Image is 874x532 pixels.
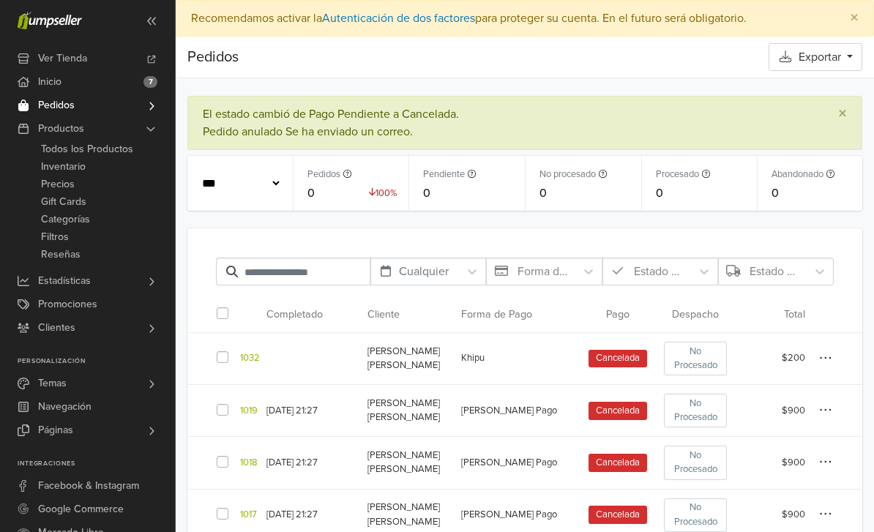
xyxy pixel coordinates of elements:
div: $900 [750,456,805,471]
div: Estado del Pago [610,263,684,280]
span: 0 [423,184,430,202]
a: 1032 [240,351,260,366]
span: 0 [772,184,779,202]
p: Integraciones [18,460,175,468]
div: [PERSON_NAME] [PERSON_NAME] [367,501,455,529]
span: Filtros [41,228,69,246]
small: No procesado [539,168,596,181]
span: Cancelada [589,402,648,420]
span: No Procesado [664,498,727,532]
span: Navegación [38,395,91,419]
div: Cualquier fecha [378,263,452,280]
span: Productos [38,117,84,141]
span: 0 [656,184,663,202]
div: $900 [750,404,805,419]
th: Forma de Pago [461,297,578,333]
span: 7 [143,76,157,88]
th: Despacho [664,297,733,333]
span: Gift Cards [41,193,86,211]
div: [PERSON_NAME] [PERSON_NAME] [367,345,455,373]
div: $200 [750,351,805,366]
button: Exportar [769,43,862,71]
span: Inventario [41,158,86,176]
button: Close [835,1,873,36]
span: × [838,103,847,124]
span: Reseñas [41,246,81,263]
small: Pendiente [423,168,465,181]
span: [PERSON_NAME] Pago [461,404,557,419]
div: El estado cambió de Pago Pendiente a Cancelada. Pedido anulado Se ha enviado un correo. [203,107,459,139]
span: Cancelada [589,350,648,368]
span: Khipu [461,351,485,366]
div: [DATE] 21:27 [266,404,356,419]
span: Ver Tienda [38,47,87,70]
span: Temas [38,372,67,395]
span: Pedidos [38,94,75,117]
span: Todos los Productos [41,141,133,158]
span: No Procesado [664,446,727,479]
div: [DATE] 21:27 [266,508,356,522]
div: Forma de Pago [494,263,567,280]
p: Personalización [18,357,175,366]
small: Procesado [656,168,699,181]
span: Categorías [41,211,90,228]
span: Cancelada [589,506,648,524]
a: 1019 [240,404,258,419]
div: Pedidos [187,42,239,72]
small: Abandonado [772,168,823,181]
span: [PERSON_NAME] Pago [461,456,557,471]
span: Cancelada [589,454,648,472]
div: [PERSON_NAME] [PERSON_NAME] [367,449,455,477]
span: 0 [307,184,315,202]
a: 1018 [240,456,258,471]
span: Facebook & Instagram [38,474,139,498]
div: $900 [750,508,805,522]
div: [PERSON_NAME] [PERSON_NAME] [367,397,455,425]
a: 1017 [240,508,257,522]
small: 100% [369,187,397,201]
span: No Procesado [664,342,727,375]
a: Autenticación de dos factores [322,11,475,26]
span: No Procesado [664,394,727,427]
span: Páginas [38,419,73,442]
th: Pago [578,297,665,333]
th: Cliente [362,297,461,333]
span: Inicio [38,70,61,94]
div: Total [750,307,805,323]
span: Promociones [38,293,97,316]
span: Clientes [38,316,75,340]
span: Google Commerce [38,498,124,521]
span: [PERSON_NAME] Pago [461,508,557,522]
div: [DATE] 21:27 [266,456,356,471]
small: Pedidos [307,168,340,181]
th: Completado [266,297,362,333]
span: Estadísticas [38,269,91,293]
span: 0 [539,184,547,202]
div: Estado del Despacho [726,263,799,280]
span: × [850,7,859,29]
span: Precios [41,176,75,193]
